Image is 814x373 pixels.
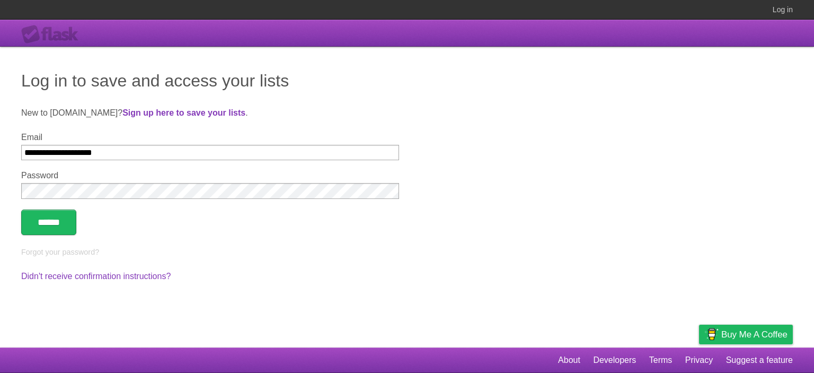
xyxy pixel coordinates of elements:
a: Didn't receive confirmation instructions? [21,272,171,281]
a: Privacy [685,350,713,370]
img: Buy me a coffee [704,325,719,343]
a: Suggest a feature [726,350,793,370]
a: Terms [649,350,673,370]
span: Buy me a coffee [721,325,788,344]
a: Forgot your password? [21,248,99,256]
a: Developers [593,350,636,370]
p: New to [DOMAIN_NAME]? . [21,107,793,119]
a: Sign up here to save your lists [122,108,245,117]
label: Password [21,171,399,180]
a: About [558,350,580,370]
label: Email [21,133,399,142]
div: Flask [21,25,85,44]
h1: Log in to save and access your lists [21,68,793,93]
a: Buy me a coffee [699,325,793,344]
